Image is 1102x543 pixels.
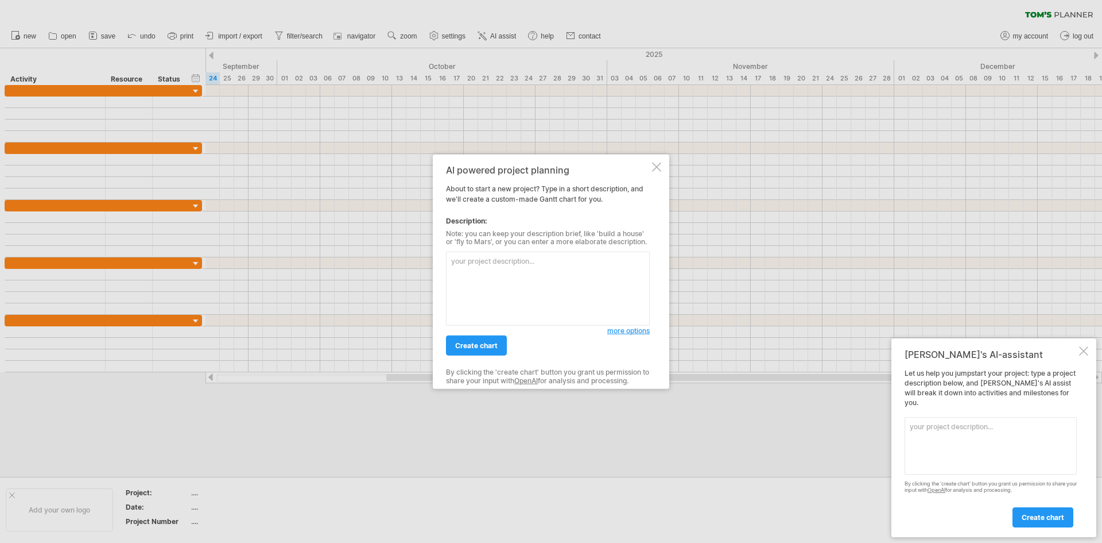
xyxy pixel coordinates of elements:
a: OpenAI [514,376,538,384]
a: more options [607,326,650,336]
span: more options [607,326,650,335]
div: Let us help you jumpstart your project: type a project description below, and [PERSON_NAME]'s AI ... [905,369,1077,527]
div: Description: [446,215,650,226]
div: By clicking the 'create chart' button you grant us permission to share your input with for analys... [446,368,650,385]
span: create chart [1022,513,1064,522]
div: [PERSON_NAME]'s AI-assistant [905,349,1077,360]
span: create chart [455,341,498,350]
a: OpenAI [928,487,945,493]
div: By clicking the 'create chart' button you grant us permission to share your input with for analys... [905,481,1077,494]
div: AI powered project planning [446,164,650,175]
div: About to start a new project? Type in a short description, and we'll create a custom-made Gantt c... [446,164,650,379]
a: create chart [446,336,507,356]
div: Note: you can keep your description brief, like 'build a house' or 'fly to Mars', or you can ente... [446,229,650,246]
a: create chart [1012,507,1073,527]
